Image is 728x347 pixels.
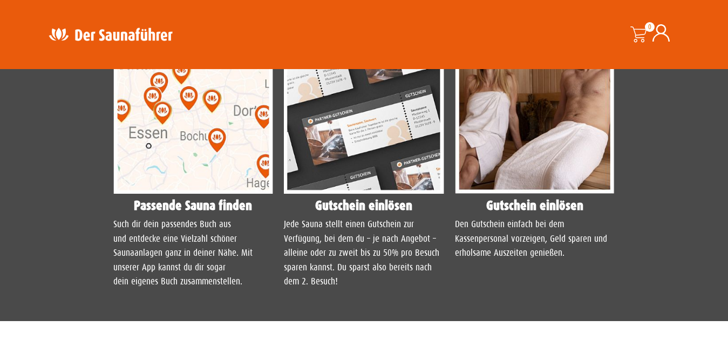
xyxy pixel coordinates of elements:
p: Jede Sauna stellt einen Gutschein zur Verfügung, bei dem du – je nach Angebot – alleine oder zu z... [284,217,444,289]
h4: Gutschein einlösen [455,199,615,212]
p: Den Gutschein einfach bei dem Kassenpersonal vorzeigen, Geld sparen und erholsame Auszeiten genie... [455,217,615,260]
span: 0 [645,22,655,32]
p: Such dir dein passendes Buch aus und entdecke eine Vielzahl schöner Saunaanlagen ganz in deiner N... [113,217,274,289]
h4: Passende Sauna finden [113,199,274,212]
h4: Gutschein einlösen [284,199,444,212]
